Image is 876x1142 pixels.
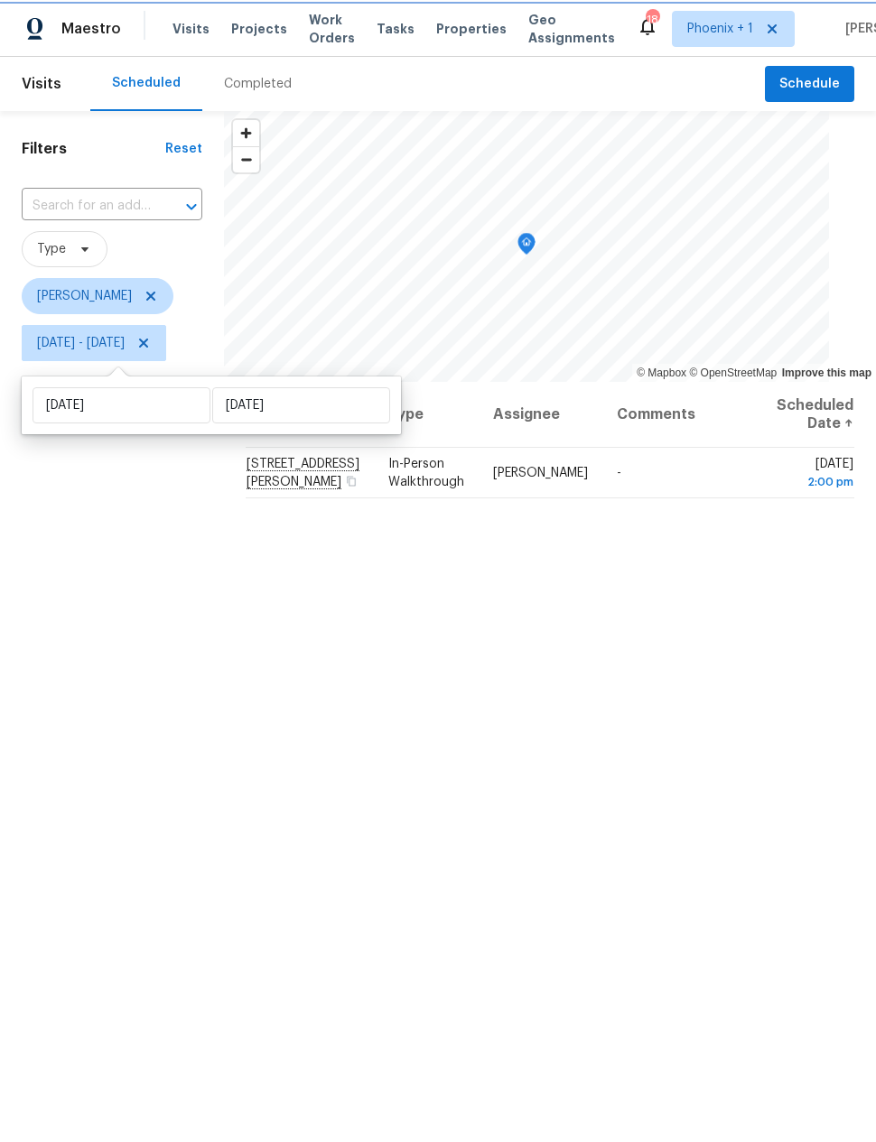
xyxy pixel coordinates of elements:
span: Work Orders [309,11,355,47]
div: 18 [646,11,658,29]
span: [PERSON_NAME] [37,287,132,305]
input: Search for an address... [22,192,152,220]
span: Phoenix + 1 [687,20,753,38]
span: - [617,467,621,479]
span: Visits [22,64,61,104]
div: Completed [224,75,292,93]
span: Zoom out [233,147,259,172]
div: Reset [165,140,202,158]
a: OpenStreetMap [689,367,777,379]
span: Schedule [779,73,840,96]
button: Zoom out [233,146,259,172]
input: Start date [33,387,210,423]
button: Schedule [765,66,854,103]
th: Comments [602,382,762,448]
th: Type [374,382,479,448]
th: Assignee [479,382,602,448]
span: Projects [231,20,287,38]
span: In-Person Walkthrough [388,458,464,488]
a: Mapbox [637,367,686,379]
a: Improve this map [782,367,871,379]
span: Tasks [377,23,415,35]
input: End date [212,387,390,423]
span: [DATE] - [DATE] [37,334,125,352]
span: Geo Assignments [528,11,615,47]
button: Zoom in [233,120,259,146]
span: [DATE] [777,458,853,491]
h1: Filters [22,140,165,158]
button: Copy Address [343,473,359,489]
canvas: Map [224,111,829,382]
div: 2:00 pm [777,473,853,491]
span: Properties [436,20,507,38]
button: Open [179,194,204,219]
div: Map marker [517,233,536,261]
span: Type [37,240,66,258]
span: Visits [172,20,210,38]
div: Scheduled [112,74,181,92]
th: Scheduled Date ↑ [762,382,854,448]
span: [PERSON_NAME] [493,467,588,479]
span: Maestro [61,20,121,38]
